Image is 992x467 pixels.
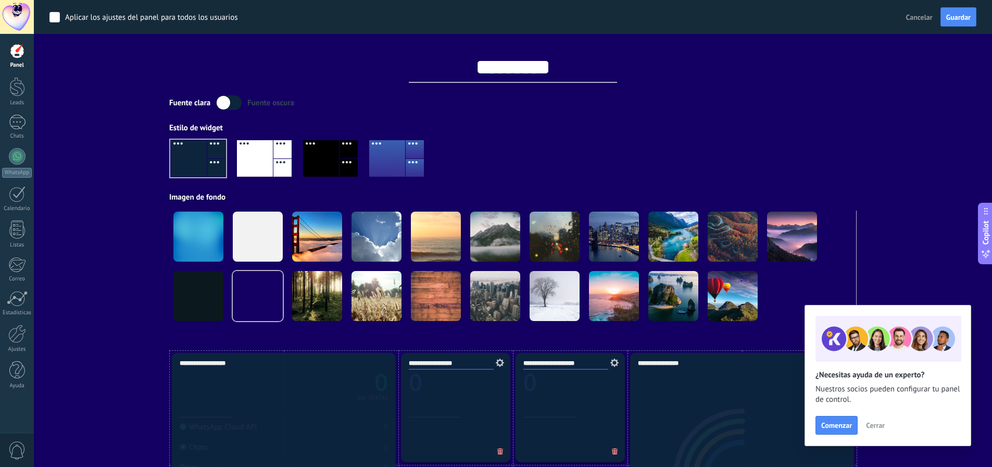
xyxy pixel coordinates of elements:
[2,276,32,282] div: Correo
[2,242,32,249] div: Listas
[2,100,32,106] div: Leads
[2,383,32,389] div: Ayuda
[247,98,294,108] div: Fuente oscura
[2,133,32,140] div: Chats
[2,205,32,212] div: Calendario
[169,192,857,202] div: Imagen de fondo
[940,7,976,27] button: Guardar
[815,370,960,380] h2: ¿Necesitas ayuda de un experto?
[815,384,960,405] span: Nuestros socios pueden configurar tu panel de control.
[861,417,889,433] button: Cerrar
[2,346,32,353] div: Ajustes
[906,13,933,22] span: Cancelar
[2,168,32,178] div: WhatsApp
[2,62,32,69] div: Panel
[902,9,937,25] button: Cancelar
[981,221,991,245] span: Copilot
[65,13,238,23] div: Aplicar los ajustes del panel para todos los usuarios
[169,123,857,133] div: Estilo de widget
[2,310,32,316] div: Estadísticas
[866,422,885,429] span: Cerrar
[946,14,971,21] span: Guardar
[821,422,852,429] span: Comenzar
[815,416,858,435] button: Comenzar
[169,98,210,108] div: Fuente clara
